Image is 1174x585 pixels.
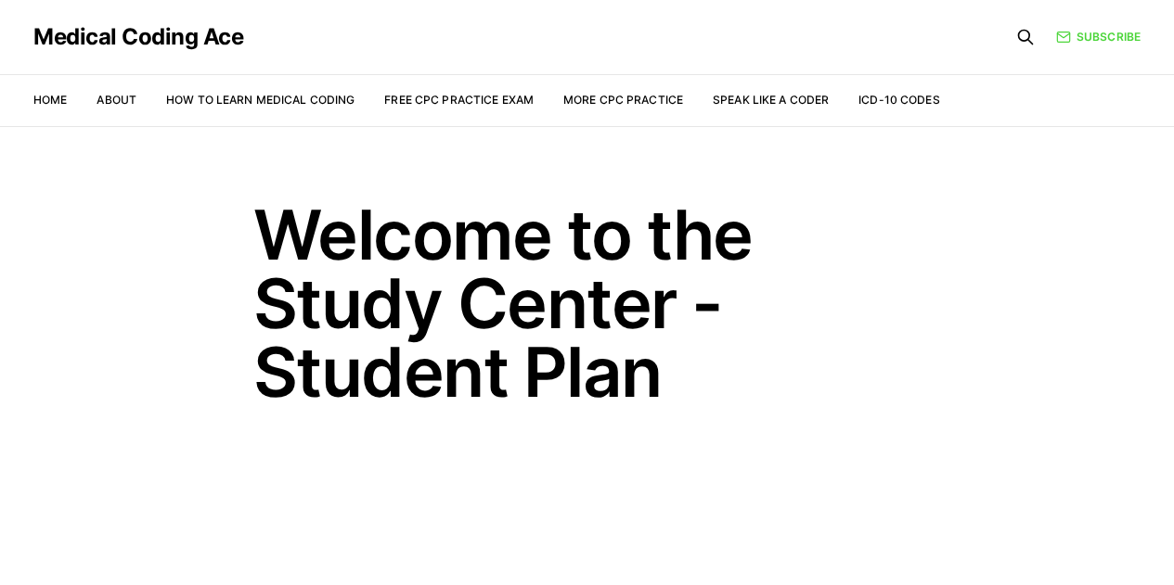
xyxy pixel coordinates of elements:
a: How to Learn Medical Coding [166,93,355,107]
a: Home [33,93,67,107]
a: More CPC Practice [563,93,683,107]
a: Speak Like a Coder [713,93,829,107]
a: Medical Coding Ace [33,26,243,48]
h1: Welcome to the Study Center - Student Plan [253,200,922,406]
a: Free CPC Practice Exam [384,93,534,107]
a: About [97,93,136,107]
a: Subscribe [1056,29,1141,45]
a: ICD-10 Codes [858,93,939,107]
